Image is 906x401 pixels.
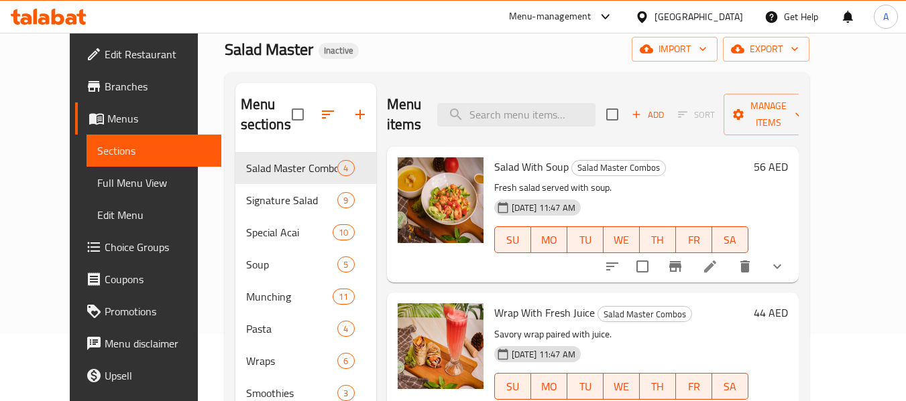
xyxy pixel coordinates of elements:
button: MO [531,373,567,400]
span: Select all sections [284,100,312,129]
button: SA [712,226,748,253]
span: Salad Master Combos [598,307,691,322]
button: import [632,37,718,62]
button: show more [761,250,793,283]
span: MO [536,230,562,250]
span: WE [609,230,634,250]
span: Select to update [628,252,657,280]
a: Promotions [75,295,221,327]
p: Savory wrap paired with juice. [494,326,748,343]
span: Add item [626,104,669,125]
span: [DATE] 11:47 AM [506,348,581,361]
span: Select section [598,100,626,129]
span: SA [718,230,743,250]
div: items [337,321,354,337]
span: Manage items [734,98,803,131]
img: Wrap With Fresh Juice [398,303,484,389]
div: Pasta4 [235,313,376,345]
div: Salad Master Combos [246,160,338,176]
p: Fresh salad served with soup. [494,179,748,196]
div: Salad Master Combos [598,306,692,322]
div: Signature Salad [246,192,338,208]
h2: Menu items [387,94,422,135]
button: WE [604,226,640,253]
span: Sort sections [312,98,344,131]
button: Add [626,104,669,125]
span: Add [630,107,666,123]
span: Select section first [669,104,724,125]
a: Branches [75,70,221,102]
div: items [337,385,354,401]
span: [DATE] 11:47 AM [506,202,581,214]
button: WE [604,373,640,400]
a: Sections [87,135,221,167]
a: Menu disclaimer [75,327,221,359]
span: Edit Restaurant [105,46,211,62]
span: Menus [107,110,211,127]
span: SU [500,230,526,250]
button: SU [494,373,531,400]
svg: Show Choices [769,258,785,274]
button: TU [567,373,604,400]
span: Upsell [105,368,211,384]
div: Signature Salad9 [235,184,376,216]
button: Branch-specific-item [659,250,691,283]
span: Full Menu View [97,175,211,191]
button: TH [640,373,676,400]
div: Inactive [319,43,359,59]
div: Salad Master Combos4 [235,152,376,184]
a: Menus [75,102,221,135]
span: Special Acai [246,224,333,240]
input: search [437,103,596,127]
span: WE [609,377,634,396]
div: Menu-management [509,9,591,25]
button: delete [729,250,761,283]
a: Edit menu item [702,258,718,274]
div: items [333,289,354,305]
span: SA [718,377,743,396]
span: 4 [338,323,353,335]
span: Salad With Soup [494,157,569,177]
a: Choice Groups [75,231,221,263]
div: items [337,160,354,176]
span: TH [645,230,671,250]
a: Full Menu View [87,167,221,199]
button: MO [531,226,567,253]
span: Wraps [246,353,338,369]
div: Special Acai10 [235,216,376,248]
span: Pasta [246,321,338,337]
span: 9 [338,194,353,207]
span: TU [573,230,598,250]
a: Edit Menu [87,199,221,231]
span: SU [500,377,526,396]
span: FR [681,230,707,250]
span: 4 [338,162,353,175]
a: Coupons [75,263,221,295]
span: A [883,9,889,24]
div: items [337,256,354,272]
button: TU [567,226,604,253]
span: Choice Groups [105,239,211,255]
div: items [337,192,354,208]
div: Salad Master Combos [571,160,666,176]
h2: Menu sections [241,94,292,135]
span: Branches [105,78,211,94]
span: Edit Menu [97,207,211,223]
button: sort-choices [596,250,628,283]
span: FR [681,377,707,396]
button: SA [712,373,748,400]
span: TU [573,377,598,396]
span: Smoothies [246,385,338,401]
span: Wrap With Fresh Juice [494,303,595,323]
button: FR [676,226,712,253]
span: Coupons [105,271,211,287]
button: Manage items [724,94,813,135]
span: Sections [97,143,211,159]
span: Munching [246,289,333,305]
span: Soup [246,256,338,272]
